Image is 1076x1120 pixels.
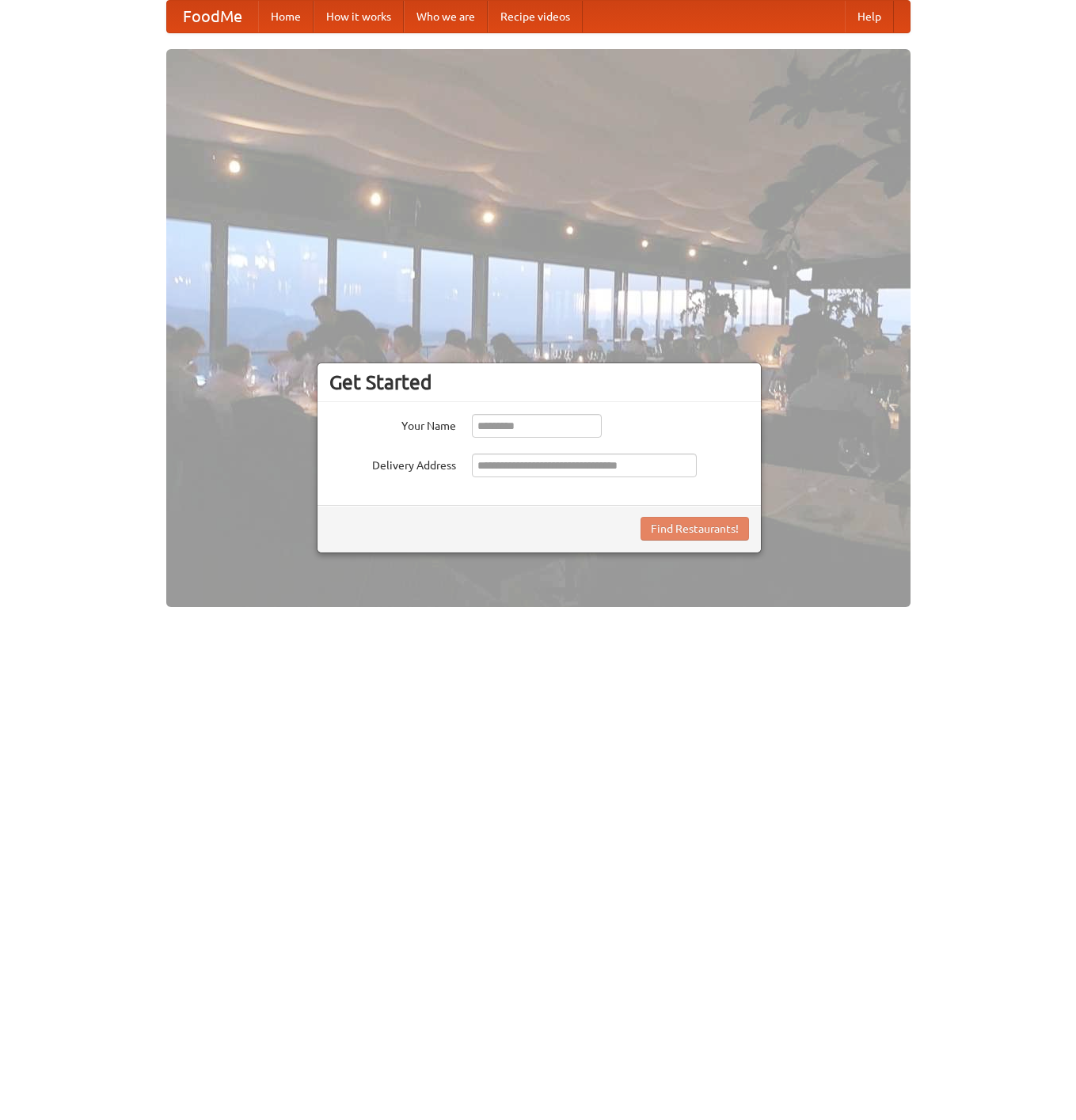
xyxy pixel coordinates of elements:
[314,1,404,32] a: How it works
[329,370,749,394] h3: Get Started
[488,1,583,32] a: Recipe videos
[329,454,456,473] label: Delivery Address
[641,517,749,541] button: Find Restaurants!
[167,1,258,32] a: FoodMe
[404,1,488,32] a: Who we are
[258,1,314,32] a: Home
[845,1,894,32] a: Help
[329,414,456,434] label: Your Name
